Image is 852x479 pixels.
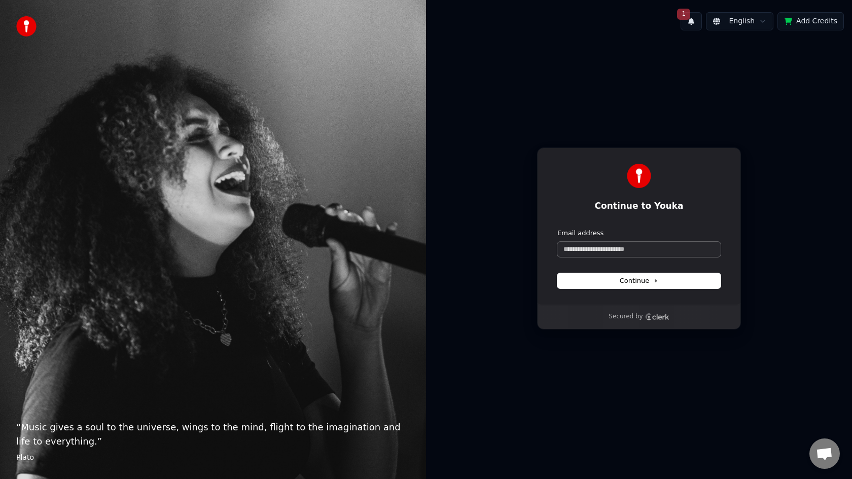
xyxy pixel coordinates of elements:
footer: Plato [16,453,410,463]
button: Add Credits [777,12,844,30]
img: Youka [627,164,651,188]
a: Open chat [809,438,840,469]
img: youka [16,16,37,36]
button: 1 [681,12,702,30]
p: “ Music gives a soul to the universe, wings to the mind, flight to the imagination and life to ev... [16,420,410,449]
a: Clerk logo [645,313,669,320]
label: Email address [557,229,603,238]
button: Continue [557,273,721,288]
span: Continue [620,276,658,285]
p: Secured by [609,313,643,321]
span: 1 [677,9,690,20]
h1: Continue to Youka [557,200,721,212]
